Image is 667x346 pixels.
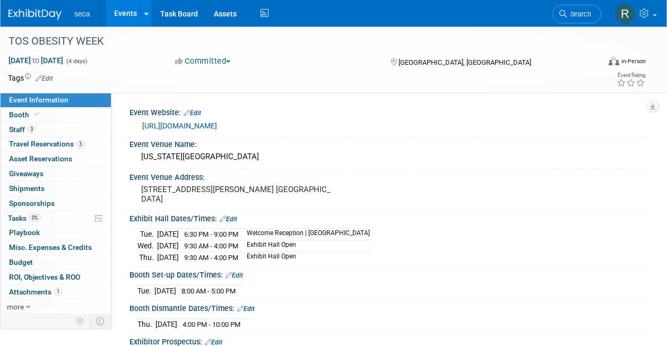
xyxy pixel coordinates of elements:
div: Event Rating [617,73,645,78]
span: 4:00 PM - 10:00 PM [183,321,240,328]
a: Budget [1,255,111,270]
span: Playbook [9,228,40,237]
img: Format-Inperson.png [609,57,619,65]
span: Travel Reservations [9,140,84,148]
a: Sponsorships [1,196,111,211]
span: Staff [9,125,36,134]
td: Tue. [137,285,154,296]
td: Exhibit Hall Open [240,240,370,252]
span: Attachments [9,288,62,296]
a: Tasks0% [1,211,111,226]
div: Exhibit Hall Dates/Times: [129,211,646,224]
span: Tasks [8,214,41,222]
span: Asset Reservations [9,154,72,163]
td: [DATE] [155,318,177,330]
span: Misc. Expenses & Credits [9,243,92,252]
span: 9:30 AM - 4:00 PM [184,254,238,262]
a: Edit [205,339,222,346]
td: Exhibit Hall Open [240,252,370,263]
a: Booth [1,108,111,122]
td: [DATE] [157,252,179,263]
a: Asset Reservations [1,152,111,166]
div: Event Venue Name: [129,136,646,150]
i: Booth reservation complete [34,111,39,117]
a: Search [552,5,601,23]
td: Thu. [137,252,157,263]
span: to [31,56,41,65]
a: Misc. Expenses & Credits [1,240,111,255]
span: ROI, Objectives & ROO [9,273,80,281]
td: Welcome Reception | [GEOGRAPHIC_DATA] [240,229,370,240]
a: Edit [226,272,243,279]
a: Playbook [1,226,111,240]
div: Booth Dismantle Dates/Times: [129,300,646,314]
td: [DATE] [157,240,179,252]
img: Rachel Jordan [615,4,635,24]
div: Booth Set-up Dates/Times: [129,267,646,281]
span: Shipments [9,184,45,193]
td: Tags [8,73,53,83]
span: 3 [76,140,84,148]
span: 9:30 AM - 4:00 PM [184,242,238,250]
span: Booth [9,110,41,119]
span: [GEOGRAPHIC_DATA], [GEOGRAPHIC_DATA] [399,58,531,66]
a: Attachments1 [1,285,111,299]
div: [US_STATE][GEOGRAPHIC_DATA] [137,149,638,165]
button: Committed [171,56,235,67]
span: Giveaways [9,169,44,178]
a: Edit [36,75,53,82]
a: [URL][DOMAIN_NAME] [142,122,217,130]
td: Personalize Event Tab Strip [71,314,90,328]
a: ROI, Objectives & ROO [1,270,111,284]
a: Giveaways [1,167,111,181]
span: seca [74,10,90,18]
span: more [7,302,24,311]
a: Staff3 [1,123,111,137]
span: [DATE] [DATE] [8,56,64,65]
span: 8:00 AM - 5:00 PM [181,287,236,295]
td: Wed. [137,240,157,252]
a: Edit [237,305,255,313]
span: 0% [29,214,41,222]
td: Toggle Event Tabs [90,314,111,328]
td: Thu. [137,318,155,330]
span: Search [567,10,591,18]
div: In-Person [621,57,646,65]
span: 1 [54,288,62,296]
a: Edit [184,109,201,117]
a: Shipments [1,181,111,196]
div: Event Website: [129,105,646,118]
div: Event Venue Address: [129,169,646,183]
span: (4 days) [65,58,88,65]
td: [DATE] [154,285,176,296]
a: more [1,300,111,314]
td: Tue. [137,229,157,240]
a: Event Information [1,93,111,107]
a: Edit [220,215,237,223]
a: Travel Reservations3 [1,137,111,151]
span: 3 [28,125,36,133]
span: Event Information [9,96,68,104]
span: Budget [9,258,33,266]
img: ExhibitDay [8,9,62,20]
pre: [STREET_ADDRESS][PERSON_NAME] [GEOGRAPHIC_DATA] [141,185,333,204]
div: Event Format [553,55,646,71]
div: TOS OBESITY WEEK [5,32,591,51]
span: 6:30 PM - 9:00 PM [184,230,238,238]
span: Sponsorships [9,199,55,207]
td: [DATE] [157,229,179,240]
